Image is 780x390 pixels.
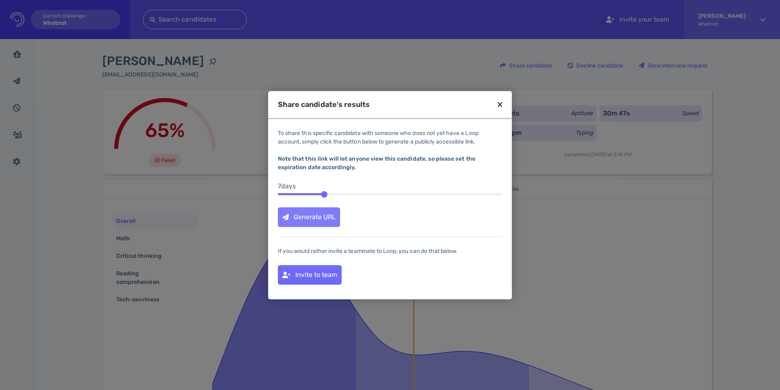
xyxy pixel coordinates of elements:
[278,247,502,255] div: If you would rather invite a teammate to Loop, you can do that below.
[278,266,341,284] div: Invite to team
[278,101,370,108] div: Share candidate's results
[278,155,475,171] b: Note that this link will let anyone view this candidate, so please set the expiration date accord...
[278,181,502,191] div: 7 day s
[278,265,342,285] button: Invite to team
[278,207,340,227] button: Generate URL
[278,208,340,227] div: Generate URL
[278,129,502,172] div: To share this specific candidate with someone who does not yet have a Loop account, simply click ...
